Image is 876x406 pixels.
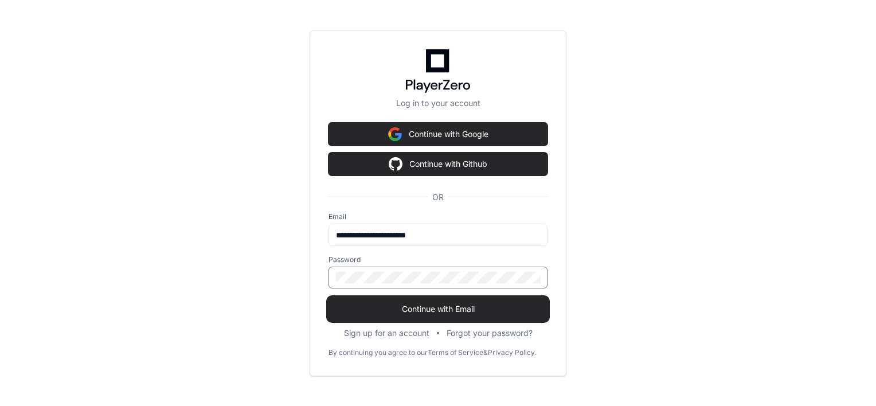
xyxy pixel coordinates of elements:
a: Privacy Policy. [488,348,536,357]
label: Password [328,255,547,264]
div: By continuing you agree to our [328,348,428,357]
button: Continue with Google [328,123,547,146]
span: Continue with Email [328,303,547,315]
button: Forgot your password? [447,327,533,339]
button: Sign up for an account [344,327,429,339]
div: & [483,348,488,357]
img: Sign in with google [389,153,402,175]
button: Continue with Email [328,298,547,321]
p: Log in to your account [328,97,547,109]
label: Email [328,212,547,221]
span: OR [428,192,448,203]
a: Terms of Service [428,348,483,357]
button: Continue with Github [328,153,547,175]
img: Sign in with google [388,123,402,146]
